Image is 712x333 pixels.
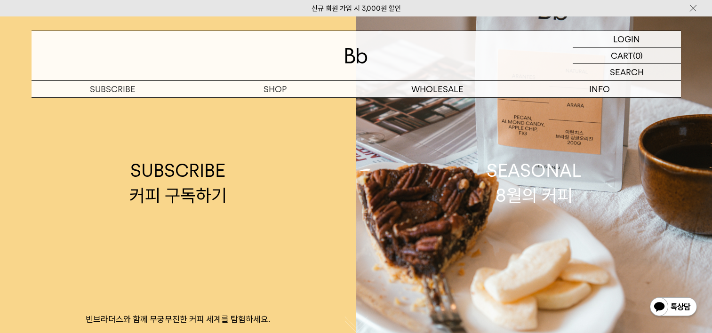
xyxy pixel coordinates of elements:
[312,4,401,13] a: 신규 회원 가입 시 3,000원 할인
[610,64,644,80] p: SEARCH
[519,81,681,97] p: INFO
[573,48,681,64] a: CART (0)
[633,48,643,63] p: (0)
[345,48,368,63] img: 로고
[129,158,227,208] div: SUBSCRIBE 커피 구독하기
[613,31,640,47] p: LOGIN
[194,81,356,97] a: SHOP
[32,81,194,97] a: SUBSCRIBE
[356,81,519,97] p: WHOLESALE
[573,31,681,48] a: LOGIN
[487,158,582,208] div: SEASONAL 8월의 커피
[649,296,698,319] img: 카카오톡 채널 1:1 채팅 버튼
[611,48,633,63] p: CART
